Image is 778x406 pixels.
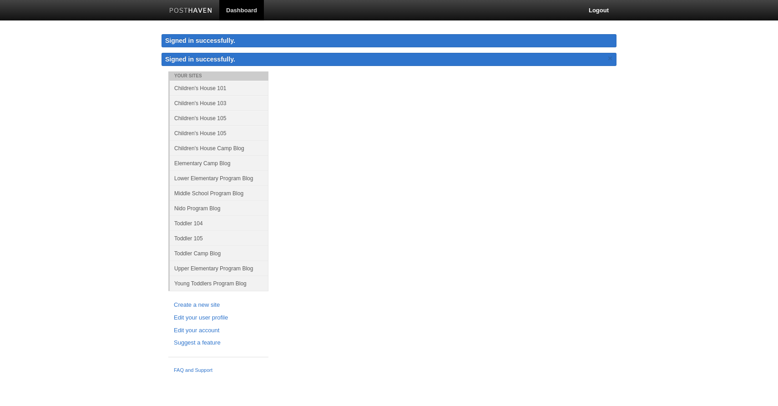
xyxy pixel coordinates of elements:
a: Lower Elementary Program Blog [170,171,268,186]
a: Nido Program Blog [170,201,268,216]
li: Your Sites [168,71,268,81]
a: Suggest a feature [174,338,263,348]
a: Edit your account [174,326,263,335]
a: Toddler Camp Blog [170,246,268,261]
a: Middle School Program Blog [170,186,268,201]
a: Children's House Camp Blog [170,141,268,156]
div: Signed in successfully. [162,34,616,47]
a: FAQ and Support [174,366,263,375]
a: Toddler 104 [170,216,268,231]
a: Upper Elementary Program Blog [170,261,268,276]
a: × [606,53,614,64]
a: Create a new site [174,300,263,310]
a: Children's House 103 [170,96,268,111]
img: Posthaven-bar [169,8,212,15]
a: Elementary Camp Blog [170,156,268,171]
a: Children's House 105 [170,111,268,126]
a: Young Toddlers Program Blog [170,276,268,291]
a: Toddler 105 [170,231,268,246]
a: Children's House 101 [170,81,268,96]
span: Signed in successfully. [165,56,235,63]
a: Children's House 105 [170,126,268,141]
a: Edit your user profile [174,313,263,323]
